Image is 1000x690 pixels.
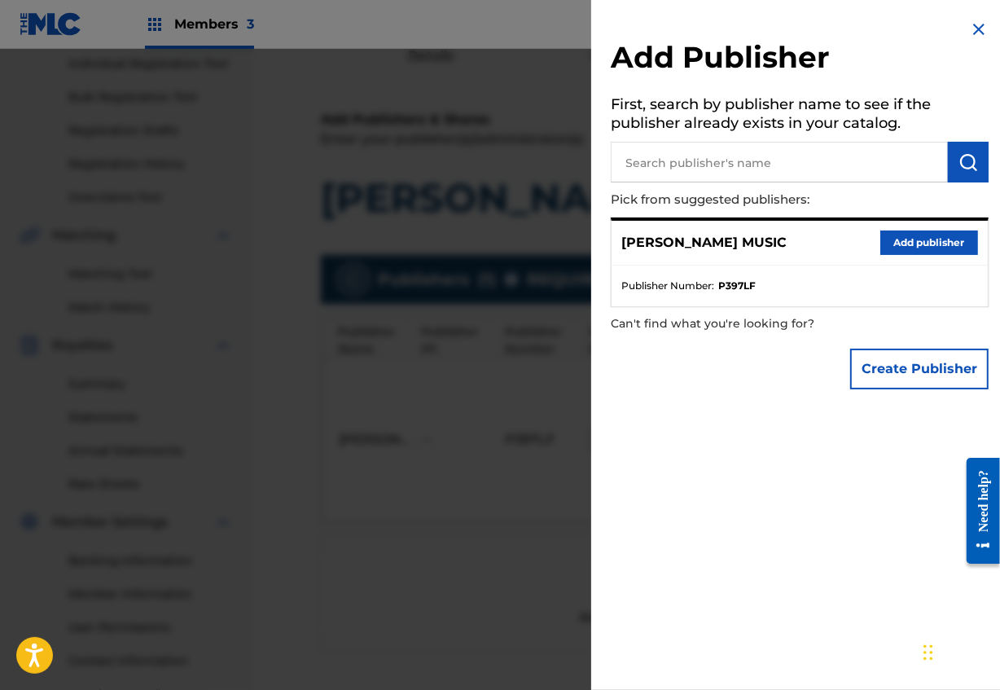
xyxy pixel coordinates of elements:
[145,15,164,34] img: Top Rightsholders
[611,90,989,142] h5: First, search by publisher name to see if the publisher already exists in your catalog.
[611,142,948,182] input: Search publisher's name
[611,39,989,81] h2: Add Publisher
[958,152,978,172] img: Search Works
[880,231,978,255] button: Add publisher
[621,279,714,293] span: Publisher Number :
[919,612,1000,690] iframe: Chat Widget
[923,628,933,677] div: Drag
[611,307,896,341] p: Can't find what you're looking for?
[174,15,254,33] span: Members
[955,443,1000,578] iframe: Resource Center
[850,349,989,389] button: Create Publisher
[611,182,896,218] p: Pick from suggested publishers:
[247,16,254,32] span: 3
[718,279,756,293] strong: P397LF
[621,233,787,253] p: [PERSON_NAME] MUSIC
[20,12,82,36] img: MLC Logo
